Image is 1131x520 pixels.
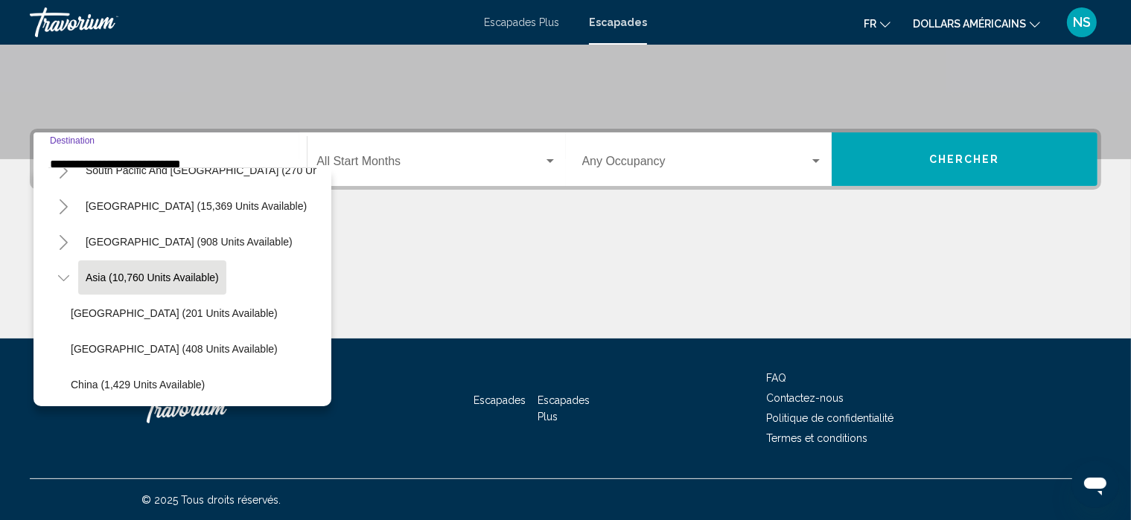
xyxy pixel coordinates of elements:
span: China (1,429 units available) [71,379,205,391]
a: Escapades Plus [484,16,559,28]
span: [GEOGRAPHIC_DATA] (408 units available) [71,343,278,355]
button: South Pacific and [GEOGRAPHIC_DATA] (270 units available) [78,153,384,187]
span: [GEOGRAPHIC_DATA] (15,369 units available) [86,200,307,212]
a: Travorium [30,7,469,37]
span: [GEOGRAPHIC_DATA] (908 units available) [86,236,293,248]
span: [GEOGRAPHIC_DATA] (201 units available) [71,307,278,319]
button: [GEOGRAPHIC_DATA] (408 units available) [63,332,285,366]
button: Toggle South Pacific and Oceania (270 units available) [48,155,78,185]
a: Escapades Plus [538,394,590,423]
button: Changer de devise [913,13,1040,34]
font: dollars américains [913,18,1026,30]
button: [GEOGRAPHIC_DATA] (908 units available) [78,225,300,259]
iframe: Bouton de lancement de la fenêtre de messagerie [1071,460,1119,508]
button: Toggle Central America (908 units available) [48,227,78,257]
a: Termes et conditions [766,432,867,444]
button: Toggle Asia (10,760 units available) [48,263,78,292]
font: NS [1073,14,1091,30]
button: Menu utilisateur [1062,7,1101,38]
a: Escapades [589,16,647,28]
a: Politique de confidentialité [766,412,893,424]
span: South Pacific and [GEOGRAPHIC_DATA] (270 units available) [86,164,377,176]
button: Changer de langue [864,13,891,34]
div: Search widget [34,132,1097,186]
button: Toggle South America (15,369 units available) [48,191,78,221]
span: Asia (10,760 units available) [86,272,219,283]
a: FAQ [766,372,786,384]
span: Chercher [929,154,1000,166]
font: © 2025 Tous droits réservés. [141,494,281,506]
a: Travorium [141,386,290,431]
button: Asia (10,760 units available) [78,260,226,295]
button: [GEOGRAPHIC_DATA] (201 units available) [63,296,285,330]
button: Chercher [832,132,1097,186]
button: [GEOGRAPHIC_DATA] (15,369 units available) [78,189,314,223]
a: Escapades [474,394,526,406]
a: Contactez-nous [766,392,844,404]
button: China (1,429 units available) [63,367,212,402]
font: fr [864,18,876,30]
